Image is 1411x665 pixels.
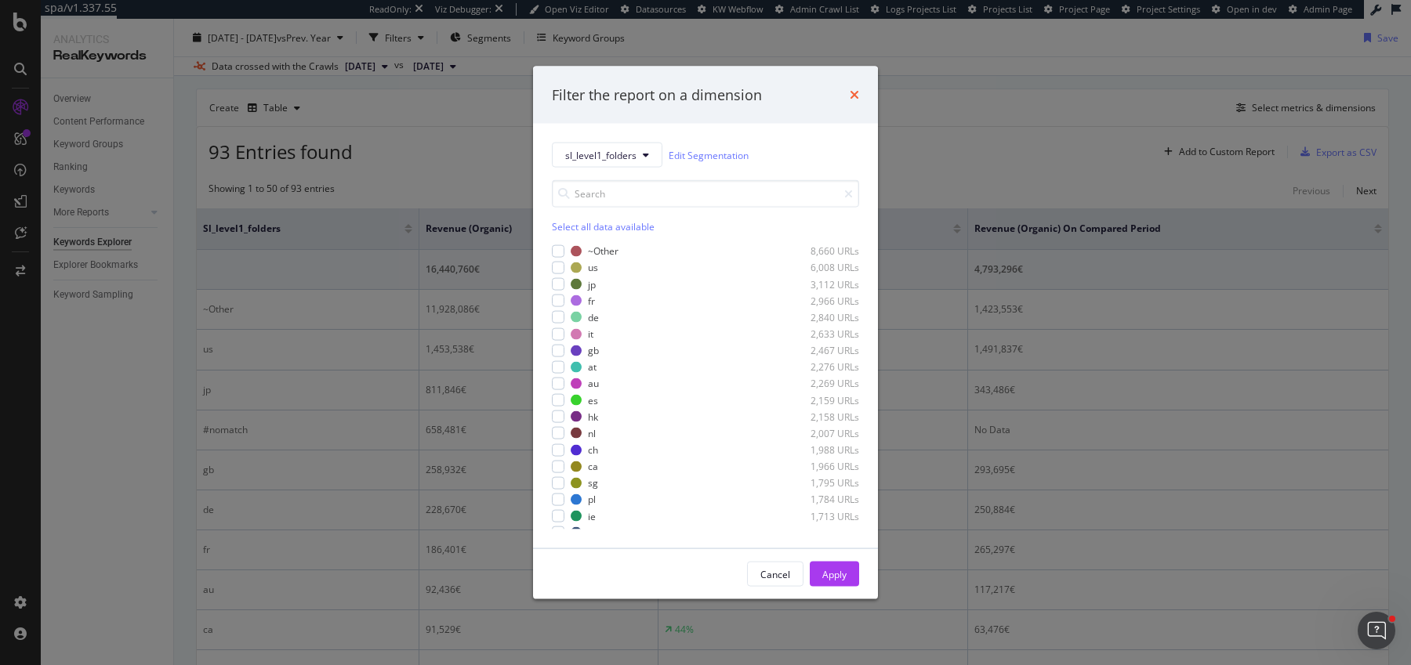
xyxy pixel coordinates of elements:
button: sl_level1_folders [552,143,662,168]
div: au [588,377,599,390]
div: 1,678 URLs [782,526,859,539]
div: fr [588,294,595,307]
div: jp [588,277,596,291]
div: 1,795 URLs [782,476,859,490]
div: 2,633 URLs [782,327,859,341]
div: Cancel [760,567,790,580]
div: pl [588,493,596,506]
div: 2,158 URLs [782,410,859,423]
div: dk [588,526,598,539]
div: 1,988 URLs [782,443,859,457]
div: hk [588,410,598,423]
div: 2,840 URLs [782,310,859,323]
div: 2,007 URLs [782,426,859,439]
div: de [588,310,599,323]
div: sg [588,476,598,490]
div: gb [588,344,599,357]
span: sl_level1_folders [565,148,637,161]
div: 2,276 URLs [782,360,859,374]
div: modal [533,66,878,599]
div: Filter the report on a dimension [552,85,762,105]
iframe: Intercom live chat [1358,612,1395,649]
div: ~Other [588,244,618,258]
div: 8,660 URLs [782,244,859,258]
div: 1,713 URLs [782,509,859,522]
button: Cancel [747,562,803,587]
div: nl [588,426,596,439]
div: Apply [822,567,847,580]
a: Edit Segmentation [669,146,749,163]
button: Apply [810,562,859,587]
div: ch [588,443,598,457]
div: times [850,85,859,105]
div: at [588,360,597,374]
div: 2,966 URLs [782,294,859,307]
div: ca [588,460,598,473]
div: 1,784 URLs [782,493,859,506]
div: 6,008 URLs [782,261,859,274]
div: 1,966 URLs [782,460,859,473]
div: es [588,393,598,407]
div: Select all data available [552,220,859,233]
div: 3,112 URLs [782,277,859,291]
div: 2,269 URLs [782,377,859,390]
div: it [588,327,593,341]
div: 2,467 URLs [782,344,859,357]
input: Search [552,180,859,208]
div: ie [588,509,596,522]
div: 2,159 URLs [782,393,859,407]
div: us [588,261,598,274]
